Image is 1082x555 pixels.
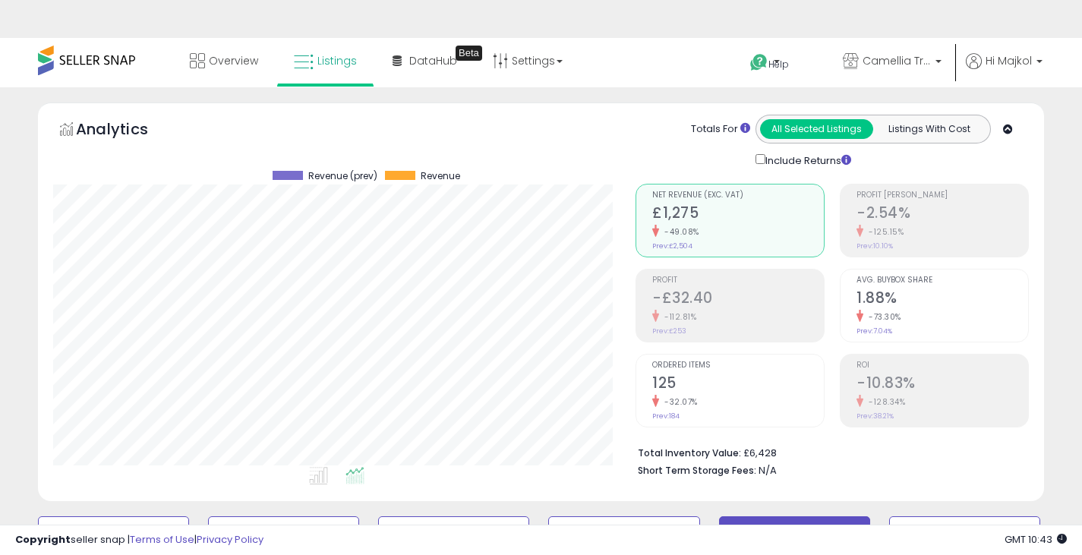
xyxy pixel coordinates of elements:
span: Help [768,58,789,71]
h2: 125 [652,374,824,395]
i: Get Help [749,53,768,72]
span: Revenue (prev) [308,171,377,181]
b: Total Inventory Value: [638,446,741,459]
a: Settings [481,38,574,84]
span: ROI [856,361,1028,370]
small: -73.30% [863,311,901,323]
h2: -10.83% [856,374,1028,395]
span: Hi Majkol [986,53,1032,68]
small: Prev: £2,504 [652,241,692,251]
span: Profit [652,276,824,285]
small: -112.81% [659,311,696,323]
span: 2025-10-10 10:43 GMT [1005,532,1067,547]
a: Privacy Policy [197,532,263,547]
h2: -£32.40 [652,289,824,310]
h2: -2.54% [856,204,1028,225]
span: Avg. Buybox Share [856,276,1028,285]
b: Short Term Storage Fees: [638,464,756,477]
a: Overview [178,38,270,84]
h5: Analytics [76,118,178,143]
a: Listings [282,38,368,84]
small: -49.08% [659,226,699,238]
small: Prev: £253 [652,326,686,336]
small: Prev: 7.04% [856,326,892,336]
li: £6,428 [638,443,1017,461]
small: -125.15% [863,226,904,238]
span: Listings [317,53,357,68]
span: DataHub [409,53,457,68]
span: Revenue [421,171,460,181]
h2: £1,275 [652,204,824,225]
span: N/A [759,463,777,478]
span: Profit [PERSON_NAME] [856,191,1028,200]
div: Totals For [691,122,750,137]
span: Ordered Items [652,361,824,370]
div: Tooltip anchor [456,46,482,61]
div: Include Returns [744,151,869,169]
a: Help [738,42,819,87]
small: -32.07% [659,396,698,408]
a: Terms of Use [130,532,194,547]
span: Overview [209,53,258,68]
strong: Copyright [15,532,71,547]
div: seller snap | | [15,533,263,547]
a: Hi Majkol [966,53,1043,87]
small: Prev: 38.21% [856,412,894,421]
h2: 1.88% [856,289,1028,310]
button: All Selected Listings [760,119,873,139]
small: Prev: 10.10% [856,241,893,251]
a: Camellia Trade Limited [831,38,953,87]
small: Prev: 184 [652,412,680,421]
span: Camellia Trade Limited [863,53,931,68]
small: -128.34% [863,396,905,408]
span: Net Revenue (Exc. VAT) [652,191,824,200]
a: DataHub [381,38,468,84]
button: Listings With Cost [872,119,986,139]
